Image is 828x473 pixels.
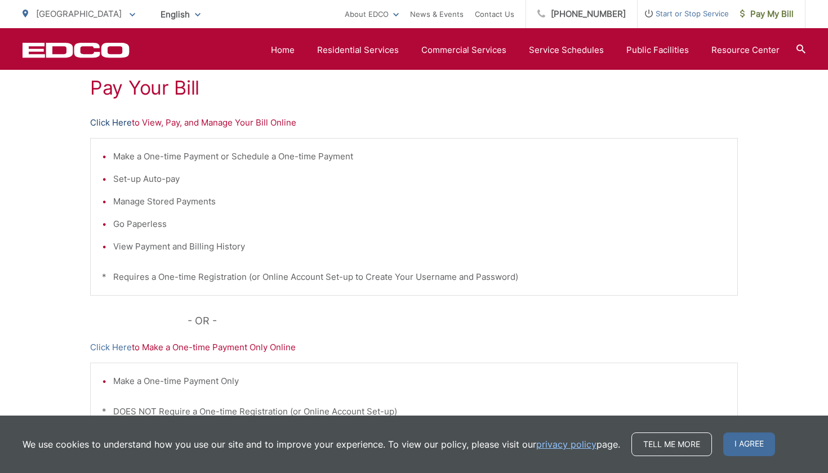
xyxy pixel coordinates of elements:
a: privacy policy [536,438,596,451]
li: View Payment and Billing History [113,240,726,253]
span: Pay My Bill [740,7,794,21]
li: Go Paperless [113,217,726,231]
li: Set-up Auto-pay [113,172,726,186]
p: to View, Pay, and Manage Your Bill Online [90,116,738,130]
a: Commercial Services [421,43,506,57]
p: * DOES NOT Require a One-time Registration (or Online Account Set-up) [102,405,726,418]
li: Make a One-time Payment or Schedule a One-time Payment [113,150,726,163]
span: English [152,5,209,24]
a: Click Here [90,341,132,354]
a: Resource Center [711,43,780,57]
a: Tell me more [631,432,712,456]
a: Residential Services [317,43,399,57]
span: [GEOGRAPHIC_DATA] [36,8,122,19]
a: About EDCO [345,7,399,21]
li: Manage Stored Payments [113,195,726,208]
li: Make a One-time Payment Only [113,374,726,388]
h1: Pay Your Bill [90,77,738,99]
p: We use cookies to understand how you use our site and to improve your experience. To view our pol... [23,438,620,451]
a: Public Facilities [626,43,689,57]
p: to Make a One-time Payment Only Online [90,341,738,354]
a: EDCD logo. Return to the homepage. [23,42,130,58]
span: I agree [723,432,775,456]
a: Home [271,43,295,57]
a: Click Here [90,116,132,130]
a: Contact Us [475,7,514,21]
p: - OR - [188,313,738,329]
a: Service Schedules [529,43,604,57]
p: * Requires a One-time Registration (or Online Account Set-up to Create Your Username and Password) [102,270,726,284]
a: News & Events [410,7,464,21]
